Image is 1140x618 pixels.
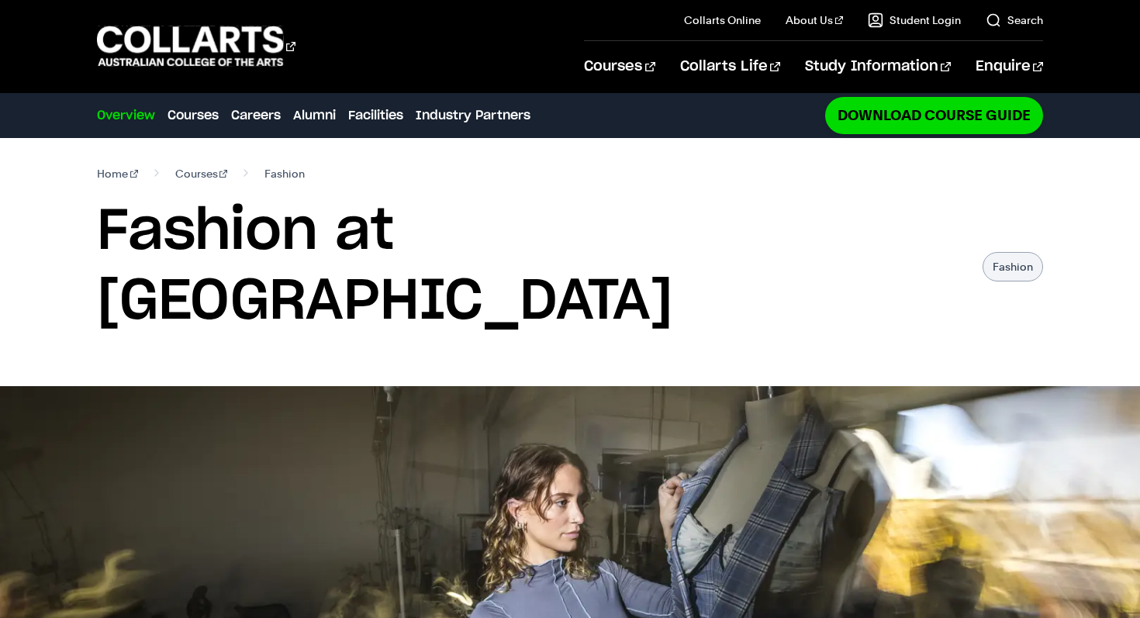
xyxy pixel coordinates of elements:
[175,163,228,185] a: Courses
[584,41,655,92] a: Courses
[348,106,403,125] a: Facilities
[231,106,281,125] a: Careers
[168,106,219,125] a: Courses
[684,12,761,28] a: Collarts Online
[293,106,336,125] a: Alumni
[97,106,155,125] a: Overview
[825,97,1043,133] a: Download Course Guide
[97,24,295,68] div: Go to homepage
[983,252,1043,281] p: Fashion
[264,163,305,185] span: Fashion
[986,12,1043,28] a: Search
[976,41,1043,92] a: Enquire
[97,197,967,337] h1: Fashion at [GEOGRAPHIC_DATA]
[805,41,951,92] a: Study Information
[97,163,138,185] a: Home
[868,12,961,28] a: Student Login
[786,12,843,28] a: About Us
[416,106,530,125] a: Industry Partners
[680,41,780,92] a: Collarts Life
